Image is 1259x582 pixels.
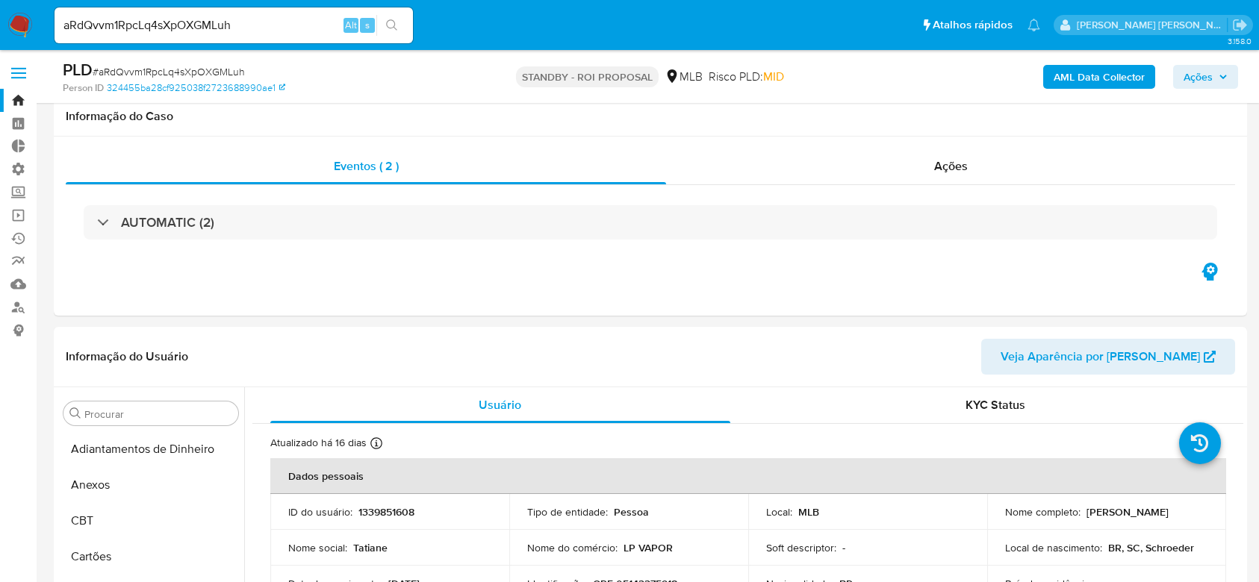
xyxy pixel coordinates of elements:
th: Dados pessoais [270,458,1226,494]
p: MLB [798,505,819,519]
button: CBT [57,503,244,539]
p: BR, SC, Schroeder [1108,541,1194,554]
h1: Informação do Caso [66,109,1235,124]
button: search-icon [376,15,407,36]
span: Eventos ( 2 ) [334,157,399,175]
p: Nome completo : [1005,505,1081,519]
div: AUTOMATIC (2) [84,205,1217,240]
p: ID do usuário : [288,505,352,519]
b: PLD [63,57,93,81]
input: Pesquise usuários ou casos... [55,16,413,35]
p: 1339851608 [358,505,414,519]
span: KYC Status [966,396,1025,413]
p: Nome do comércio : [527,541,618,554]
button: Anexos [57,467,244,503]
div: MLB [665,69,703,85]
p: Tatiane [353,541,388,554]
span: Risco PLD: [709,69,784,85]
p: Atualizado há 16 dias [270,436,367,450]
span: Usuário [479,396,521,413]
button: Ações [1173,65,1238,89]
span: Ações [934,157,968,175]
span: MID [763,68,784,85]
p: [PERSON_NAME] [1087,505,1169,519]
a: 324455ba28cf925038f2723688990ae1 [107,81,285,95]
span: Ações [1184,65,1213,89]
p: Nome social : [288,541,347,554]
h3: AUTOMATIC (2) [121,214,214,231]
span: Veja Aparência por [PERSON_NAME] [1001,339,1200,375]
button: Procurar [69,407,81,419]
p: andrea.asantos@mercadopago.com.br [1077,18,1228,32]
h1: Informação do Usuário [66,349,188,364]
p: Local : [766,505,792,519]
p: Tipo de entidade : [527,505,608,519]
a: Sair [1232,17,1248,33]
button: Adiantamentos de Dinheiro [57,431,244,467]
b: AML Data Collector [1054,65,1145,89]
b: Person ID [63,81,104,95]
p: Soft descriptor : [766,541,836,554]
span: Alt [345,18,357,32]
input: Procurar [84,407,232,421]
a: Notificações [1028,19,1040,31]
span: Atalhos rápidos [933,17,1013,33]
button: Veja Aparência por [PERSON_NAME] [981,339,1235,375]
span: s [365,18,370,32]
p: - [842,541,845,554]
p: LP VAPOR [624,541,673,554]
button: Cartões [57,539,244,575]
p: Local de nascimento : [1005,541,1102,554]
span: # aRdQvvm1RpcLq4sXpOXGMLuh [93,64,245,79]
p: Pessoa [614,505,649,519]
button: AML Data Collector [1043,65,1155,89]
p: STANDBY - ROI PROPOSAL [516,66,659,87]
